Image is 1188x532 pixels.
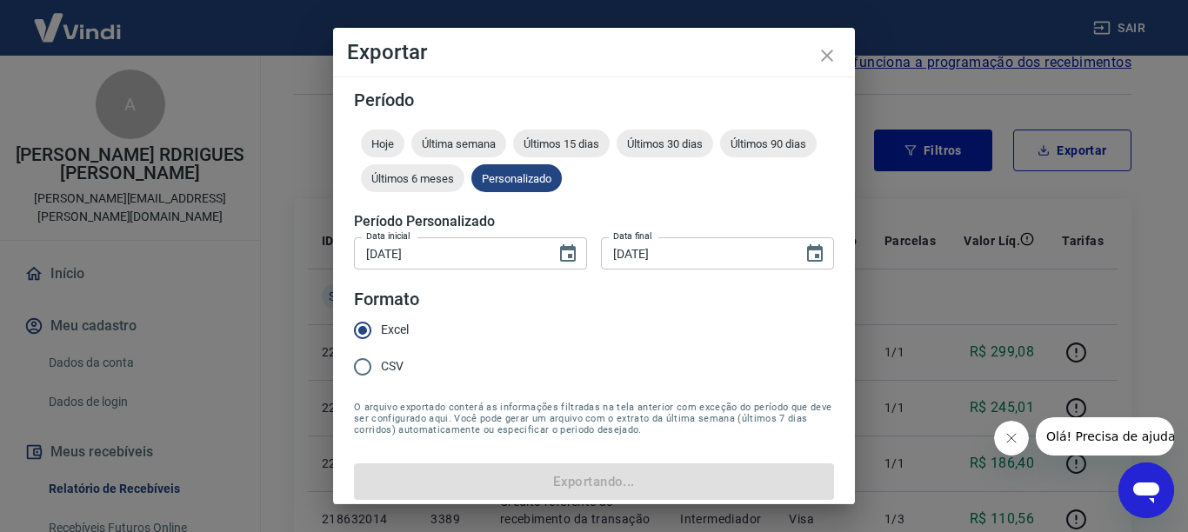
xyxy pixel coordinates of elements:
div: Últimos 6 meses [361,164,464,192]
label: Data final [613,229,652,243]
h5: Período Personalizado [354,213,834,230]
span: O arquivo exportado conterá as informações filtradas na tela anterior com exceção do período que ... [354,402,834,436]
div: Hoje [361,130,404,157]
span: Últimos 6 meses [361,172,464,185]
iframe: Botão para abrir a janela de mensagens [1118,462,1174,518]
div: Últimos 15 dias [513,130,610,157]
span: CSV [381,357,404,376]
div: Últimos 90 dias [720,130,817,157]
legend: Formato [354,287,419,312]
span: Personalizado [471,172,562,185]
span: Olá! Precisa de ajuda? [10,12,146,26]
span: Hoje [361,137,404,150]
div: Última semana [411,130,506,157]
span: Última semana [411,137,506,150]
iframe: Fechar mensagem [994,421,1029,456]
h4: Exportar [347,42,841,63]
input: DD/MM/YYYY [601,237,791,269]
input: DD/MM/YYYY [354,237,544,269]
button: Choose date, selected date is 16 de ago de 2025 [551,236,585,271]
span: Últimos 15 dias [513,137,610,150]
span: Últimos 90 dias [720,137,817,150]
div: Personalizado [471,164,562,192]
button: Choose date, selected date is 16 de ago de 2025 [798,236,832,271]
label: Data inicial [366,229,410,243]
h5: Período [354,91,834,109]
iframe: Mensagem da empresa [1036,417,1174,456]
span: Últimos 30 dias [617,137,713,150]
div: Últimos 30 dias [617,130,713,157]
button: close [806,35,848,76]
span: Excel [381,321,409,339]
